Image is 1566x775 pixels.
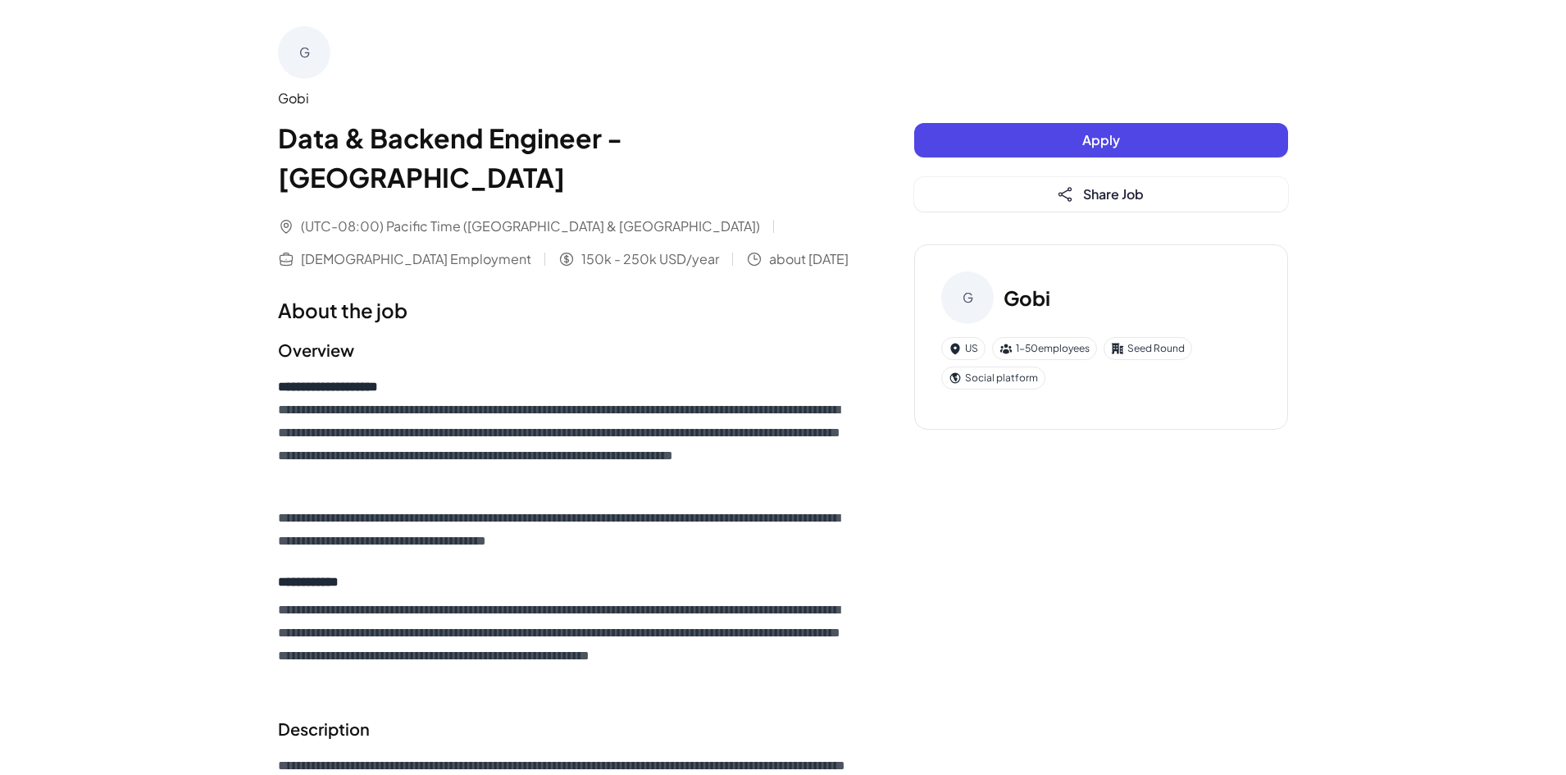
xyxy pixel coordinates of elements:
span: Share Job [1083,185,1144,203]
h1: Data & Backend Engineer - [GEOGRAPHIC_DATA] [278,118,849,197]
h1: About the job [278,295,849,325]
span: about [DATE] [769,249,849,269]
span: Apply [1082,131,1120,148]
span: 150k - 250k USD/year [581,249,719,269]
div: Social platform [941,367,1045,390]
div: US [941,337,986,360]
h2: Description [278,717,849,741]
span: (UTC-08:00) Pacific Time ([GEOGRAPHIC_DATA] & [GEOGRAPHIC_DATA]) [301,217,760,236]
button: Share Job [914,177,1288,212]
div: G [941,271,994,324]
div: 1-50 employees [992,337,1097,360]
div: Gobi [278,89,849,108]
h2: Overview [278,338,849,362]
span: [DEMOGRAPHIC_DATA] Employment [301,249,531,269]
div: G [278,26,330,79]
h3: Gobi [1004,283,1050,312]
div: Seed Round [1104,337,1192,360]
button: Apply [914,123,1288,157]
